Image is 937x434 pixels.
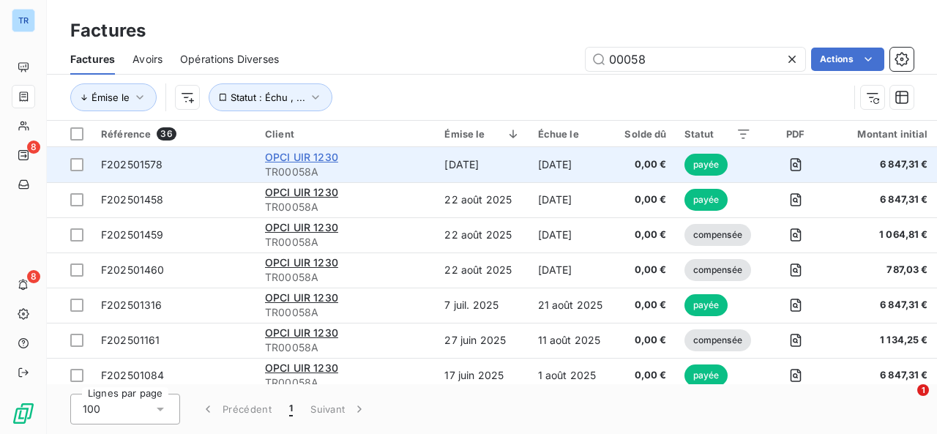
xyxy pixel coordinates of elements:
td: 7 juil. 2025 [436,288,529,323]
img: Logo LeanPay [12,402,35,425]
td: 21 août 2025 [529,288,616,323]
h3: Factures [70,18,146,44]
td: [DATE] [436,147,529,182]
span: 6 847,31 € [840,298,927,313]
div: Montant initial [840,128,927,140]
span: 0,00 € [624,368,666,383]
td: [DATE] [529,147,616,182]
span: 100 [83,402,100,416]
span: Opérations Diverses [180,52,279,67]
span: compensée [684,259,751,281]
td: 1 août 2025 [529,358,616,393]
span: F202501316 [101,299,163,311]
span: 0,00 € [624,298,666,313]
span: 0,00 € [624,157,666,172]
span: Référence [101,128,151,140]
span: OPCI UIR 1230 [265,291,338,304]
span: 36 [157,127,176,141]
span: Factures [70,52,115,67]
div: TR [12,9,35,32]
button: Actions [811,48,884,71]
span: 6 847,31 € [840,157,927,172]
span: 0,00 € [624,228,666,242]
span: F202501578 [101,158,163,171]
div: Client [265,128,427,140]
span: payée [684,154,728,176]
td: 11 août 2025 [529,323,616,358]
span: OPCI UIR 1230 [265,326,338,339]
button: Suivant [302,394,376,424]
span: F202501458 [101,193,164,206]
span: F202501460 [101,263,165,276]
input: Rechercher [586,48,805,71]
td: 17 juin 2025 [436,358,529,393]
span: 787,03 € [840,263,927,277]
td: [DATE] [529,182,616,217]
div: Statut [684,128,751,140]
span: 1 [289,402,293,416]
span: TR00058A [265,375,427,390]
td: 22 août 2025 [436,252,529,288]
button: Précédent [192,394,280,424]
span: compensée [684,224,751,246]
td: 27 juin 2025 [436,323,529,358]
div: PDF [769,128,822,140]
span: 1 134,25 € [840,333,927,348]
span: compensée [684,329,751,351]
span: payée [684,294,728,316]
button: Statut : Échu , ... [209,83,332,111]
span: 0,00 € [624,333,666,348]
span: Émise le [92,91,130,103]
span: 8 [27,270,40,283]
span: 1 [917,384,929,396]
span: TR00058A [265,235,427,250]
span: Statut : Échu , ... [231,91,305,103]
span: OPCI UIR 1230 [265,221,338,233]
span: 8 [27,141,40,154]
span: 0,00 € [624,263,666,277]
span: TR00058A [265,200,427,214]
td: [DATE] [529,252,616,288]
span: payée [684,189,728,211]
span: Avoirs [132,52,163,67]
span: TR00058A [265,305,427,320]
span: OPCI UIR 1230 [265,186,338,198]
span: payée [684,364,728,386]
span: OPCI UIR 1230 [265,362,338,374]
span: 6 847,31 € [840,192,927,207]
span: TR00058A [265,165,427,179]
div: Solde dû [624,128,666,140]
td: [DATE] [529,217,616,252]
span: TR00058A [265,340,427,355]
span: OPCI UIR 1230 [265,256,338,269]
div: Émise le [444,128,520,140]
span: TR00058A [265,270,427,285]
span: 1 064,81 € [840,228,927,242]
button: Émise le [70,83,157,111]
div: Échue le [538,128,608,140]
iframe: Intercom live chat [887,384,922,419]
button: 1 [280,394,302,424]
td: 22 août 2025 [436,217,529,252]
span: 0,00 € [624,192,666,207]
span: F202501459 [101,228,164,241]
span: 6 847,31 € [840,368,927,383]
span: F202501161 [101,334,160,346]
span: OPCI UIR 1230 [265,151,338,163]
td: 22 août 2025 [436,182,529,217]
span: F202501084 [101,369,165,381]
